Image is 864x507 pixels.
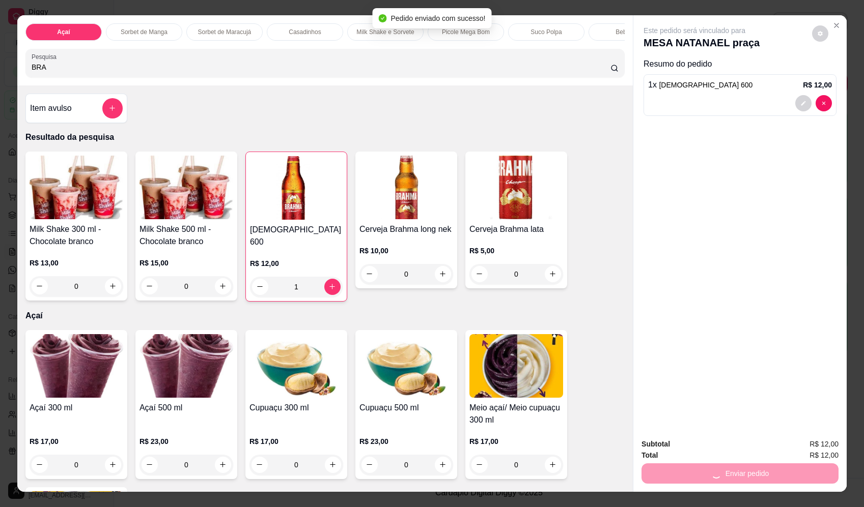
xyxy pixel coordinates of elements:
h4: Cerveja Brahma long nek [359,223,453,235]
span: R$ 12,00 [810,450,839,461]
h4: Açaí 300 ml [30,402,123,414]
h4: Cupuaçu 500 ml [359,402,453,414]
img: product-image [359,156,453,219]
p: 1 x [648,79,752,91]
label: Pesquisa [32,52,60,61]
p: Açaí [57,28,70,36]
p: R$ 23,00 [359,436,453,446]
h4: Cupuaçu 300 ml [249,402,343,414]
p: Resumo do pedido [644,58,837,70]
img: product-image [249,334,343,398]
img: product-image [469,156,563,219]
button: decrease-product-quantity [471,266,488,282]
p: R$ 17,00 [469,436,563,446]
button: decrease-product-quantity [361,266,378,282]
p: Resultado da pesquisa [25,131,625,143]
h4: Milk Shake 500 ml - Chocolate branco [140,223,233,248]
p: Bebidas [616,28,637,36]
span: [DEMOGRAPHIC_DATA] 600 [659,81,752,89]
button: increase-product-quantity [324,279,341,295]
h4: Cerveja Brahma lata [469,223,563,235]
h4: Item avulso [30,102,72,114]
p: Sorbet de Manga [121,28,168,36]
img: product-image [250,156,343,220]
img: product-image [30,156,123,219]
p: R$ 12,00 [250,258,343,269]
button: decrease-product-quantity [795,95,812,111]
img: product-image [469,334,563,398]
img: product-image [140,334,233,398]
p: R$ 13,00 [30,258,123,268]
p: Suco Polpa [531,28,562,36]
button: increase-product-quantity [435,266,451,282]
p: Açaí [25,310,625,322]
img: product-image [140,156,233,219]
button: increase-product-quantity [545,266,561,282]
p: R$ 17,00 [249,436,343,446]
p: Milk Shake e Sorvete [356,28,414,36]
span: check-circle [379,14,387,22]
p: Casadinhos [289,28,321,36]
h4: Meio açaí/ Meio cupuaçu 300 ml [469,402,563,426]
p: Picole Mega Bom [442,28,490,36]
button: decrease-product-quantity [252,279,268,295]
span: R$ 12,00 [810,438,839,450]
p: R$ 17,00 [30,436,123,446]
p: R$ 15,00 [140,258,233,268]
button: Close [828,17,845,34]
p: R$ 5,00 [469,246,563,256]
h4: [DEMOGRAPHIC_DATA] 600 [250,224,343,248]
button: decrease-product-quantity [816,95,832,111]
input: Pesquisa [32,62,610,72]
img: product-image [359,334,453,398]
h4: Milk Shake 300 ml - Chocolate branco [30,223,123,248]
strong: Subtotal [642,440,670,448]
p: Sorbet de Maracujá [198,28,252,36]
strong: Total [642,451,658,459]
h4: Açaí 500 ml [140,402,233,414]
p: R$ 23,00 [140,436,233,446]
button: add-separate-item [102,98,123,118]
p: MESA NATANAEL praça [644,36,760,50]
p: Este pedido será vinculado para [644,25,760,36]
img: product-image [30,334,123,398]
p: R$ 12,00 [803,80,832,90]
p: R$ 10,00 [359,246,453,256]
span: Pedido enviado com sucesso! [391,14,486,22]
button: decrease-product-quantity [812,25,828,42]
